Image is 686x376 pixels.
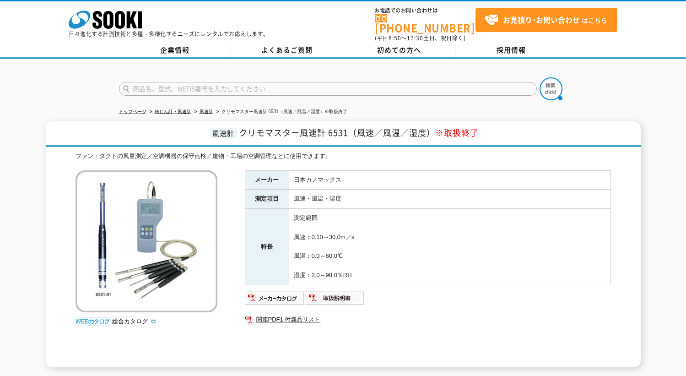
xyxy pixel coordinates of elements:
[245,297,305,304] a: メーカーカタログ
[69,31,269,37] p: 日々進化する計測技術と多種・多様化するニーズにレンタルでお応えします。
[239,126,479,139] span: クリモマスター風速計 6531（風速／風温／湿度）
[305,291,365,305] img: 取扱説明書
[375,14,475,33] a: [PHONE_NUMBER]
[305,297,365,304] a: 取扱説明書
[475,8,617,32] a: お見積り･お問い合わせはこちら
[289,209,610,285] td: 測定範囲 風速：0.10～30.0m／s 風温：0.0～60.0℃ 湿度：2.0～98.0％RH
[289,190,610,209] td: 風速・風温・湿度
[245,190,289,209] th: 測定項目
[76,170,217,312] img: クリモマスター風速計 6531（風速／風温／湿度）※取扱終了
[200,109,213,114] a: 風速計
[485,13,607,27] span: はこちら
[375,34,465,42] span: (平日 ～ 土日、祝日除く)
[215,107,347,117] li: クリモマスター風速計 6531（風速／風温／湿度）※取扱終了
[76,152,611,161] div: ファン・ダクトの風量測定／空調機器の保守点検／建物・工場の空調管理などに使用できます。
[455,44,567,57] a: 採用情報
[540,77,562,100] img: btn_search.png
[289,170,610,190] td: 日本カノマックス
[245,170,289,190] th: メーカー
[210,128,237,138] span: 風速計
[231,44,343,57] a: よくあるご質問
[112,318,157,325] a: 総合カタログ
[407,34,423,42] span: 17:30
[503,14,580,25] strong: お見積り･お問い合わせ
[76,317,110,326] img: webカタログ
[245,314,611,326] a: 関連PDF1 付属品リスト
[155,109,191,114] a: 粉じん計・風速計
[343,44,455,57] a: 初めての方へ
[377,45,421,55] span: 初めての方へ
[435,126,479,139] span: ※取扱終了
[389,34,401,42] span: 8:50
[375,8,475,13] span: お電話でのお問い合わせは
[119,109,146,114] a: トップページ
[245,209,289,285] th: 特長
[119,44,231,57] a: 企業情報
[245,291,305,305] img: メーカーカタログ
[119,82,537,96] input: 商品名、型式、NETIS番号を入力してください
